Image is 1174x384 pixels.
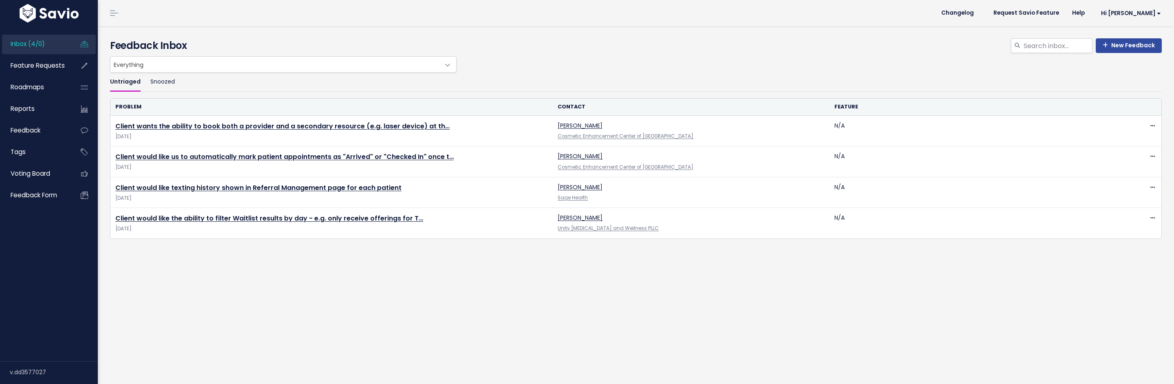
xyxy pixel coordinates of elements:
[558,214,602,222] a: [PERSON_NAME]
[2,121,68,140] a: Feedback
[558,121,602,130] a: [PERSON_NAME]
[2,56,68,75] a: Feature Requests
[1101,10,1161,16] span: Hi [PERSON_NAME]
[1023,38,1092,53] input: Search inbox...
[941,10,974,16] span: Changelog
[1091,7,1167,20] a: Hi [PERSON_NAME]
[11,104,35,113] span: Reports
[558,133,693,139] a: Cosmetic Enhancement Center of [GEOGRAPHIC_DATA]
[110,73,141,92] a: Untriaged
[987,7,1066,19] a: Request Savio Feature
[11,126,40,135] span: Feedback
[1096,38,1162,53] a: New Feedback
[830,177,1106,207] td: N/A
[115,121,450,131] a: Client wants the ability to book both a provider and a secondary resource (e.g. laser device) at th…
[115,152,454,161] a: Client would like us to automatically mark patient appointments as "Arrived" or "Checked In" once t…
[553,99,829,115] th: Contact
[2,186,68,205] a: Feedback form
[558,164,693,170] a: Cosmetic Enhancement Center of [GEOGRAPHIC_DATA]
[18,4,81,22] img: logo-white.9d6f32f41409.svg
[558,194,588,201] a: Sage Health
[10,362,98,383] div: v.dd3577027
[110,99,553,115] th: Problem
[11,83,44,91] span: Roadmaps
[110,57,440,72] span: Everything
[115,214,423,223] a: Client would like the ability to filter Waitlist results by day - e.g. only receive offerings for T…
[830,208,1106,238] td: N/A
[830,99,1106,115] th: Feature
[2,35,68,53] a: Inbox (4/0)
[110,38,1162,53] h4: Feedback Inbox
[150,73,175,92] a: Snoozed
[115,225,548,233] span: [DATE]
[115,183,402,192] a: Client would like texting history shown in Referral Management page for each patient
[115,132,548,141] span: [DATE]
[2,99,68,118] a: Reports
[2,164,68,183] a: Voting Board
[2,78,68,97] a: Roadmaps
[115,163,548,172] span: [DATE]
[830,146,1106,177] td: N/A
[110,73,1162,92] ul: Filter feature requests
[830,116,1106,146] td: N/A
[2,143,68,161] a: Tags
[558,152,602,160] a: [PERSON_NAME]
[11,191,57,199] span: Feedback form
[558,225,659,232] a: Unity [MEDICAL_DATA] and Wellness PLLC
[115,194,548,203] span: [DATE]
[558,183,602,191] a: [PERSON_NAME]
[1066,7,1091,19] a: Help
[11,169,50,178] span: Voting Board
[110,56,457,73] span: Everything
[11,61,65,70] span: Feature Requests
[11,40,45,48] span: Inbox (4/0)
[11,148,26,156] span: Tags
